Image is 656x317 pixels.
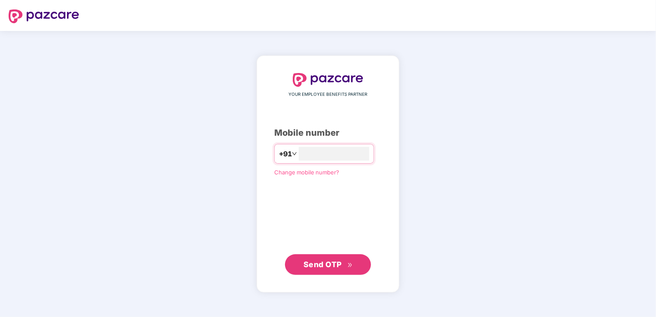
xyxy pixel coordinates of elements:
[292,151,297,156] span: down
[303,260,342,269] span: Send OTP
[347,262,353,268] span: double-right
[9,9,79,23] img: logo
[293,73,363,87] img: logo
[289,91,368,98] span: YOUR EMPLOYEE BENEFITS PARTNER
[285,254,371,275] button: Send OTPdouble-right
[274,169,339,176] a: Change mobile number?
[279,149,292,159] span: +91
[274,126,382,140] div: Mobile number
